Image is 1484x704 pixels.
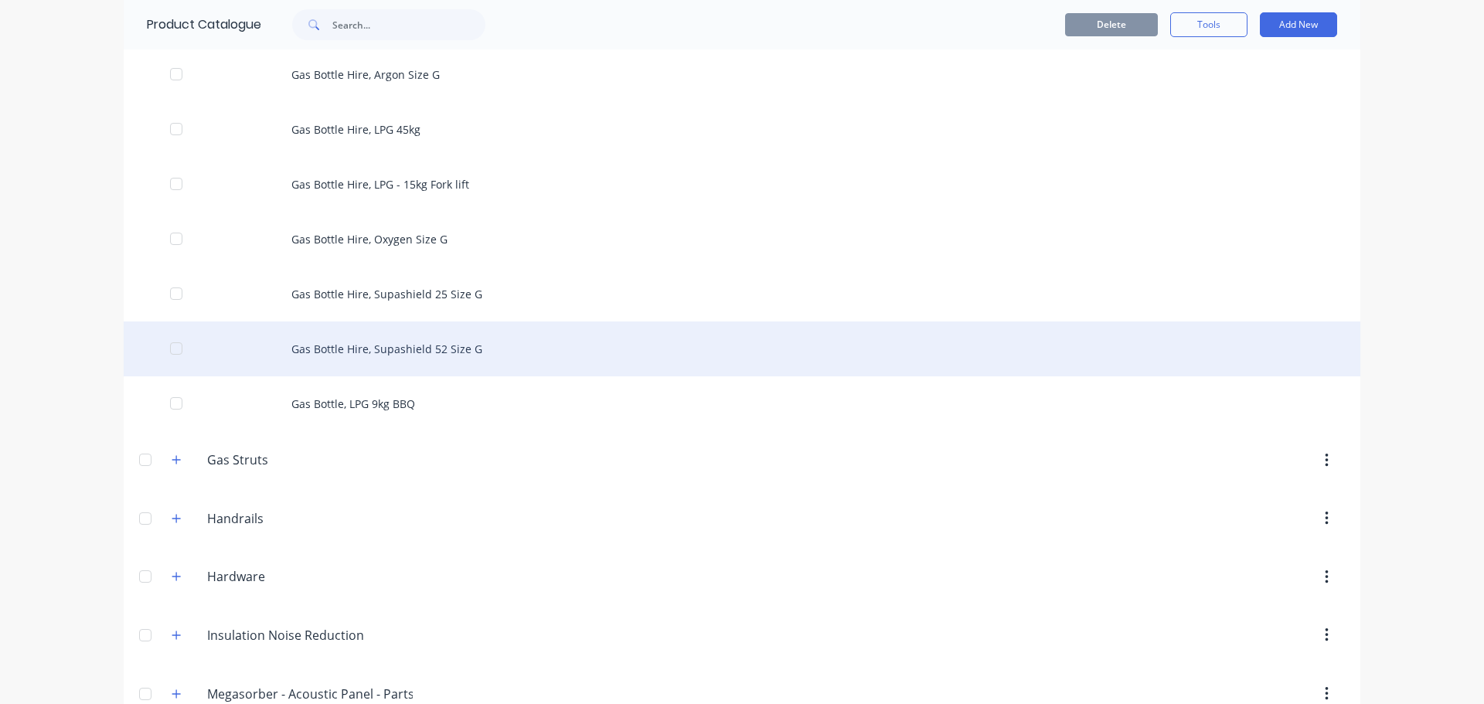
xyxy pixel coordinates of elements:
[207,626,390,644] input: Enter category name
[124,376,1360,431] div: Gas Bottle, LPG 9kg BBQ
[207,451,390,469] input: Enter category name
[1170,12,1247,37] button: Tools
[1065,13,1158,36] button: Delete
[332,9,485,40] input: Search...
[1260,12,1337,37] button: Add New
[124,321,1360,376] div: Gas Bottle Hire, Supashield 52 Size G
[207,685,413,703] input: Enter category name
[124,267,1360,321] div: Gas Bottle Hire, Supashield 25 Size G
[207,567,390,586] input: Enter category name
[124,102,1360,157] div: Gas Bottle Hire, LPG 45kg
[124,212,1360,267] div: Gas Bottle Hire, Oxygen Size G
[124,47,1360,102] div: Gas Bottle Hire, Argon Size G
[207,509,390,528] input: Enter category name
[124,157,1360,212] div: Gas Bottle Hire, LPG - 15kg Fork lift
